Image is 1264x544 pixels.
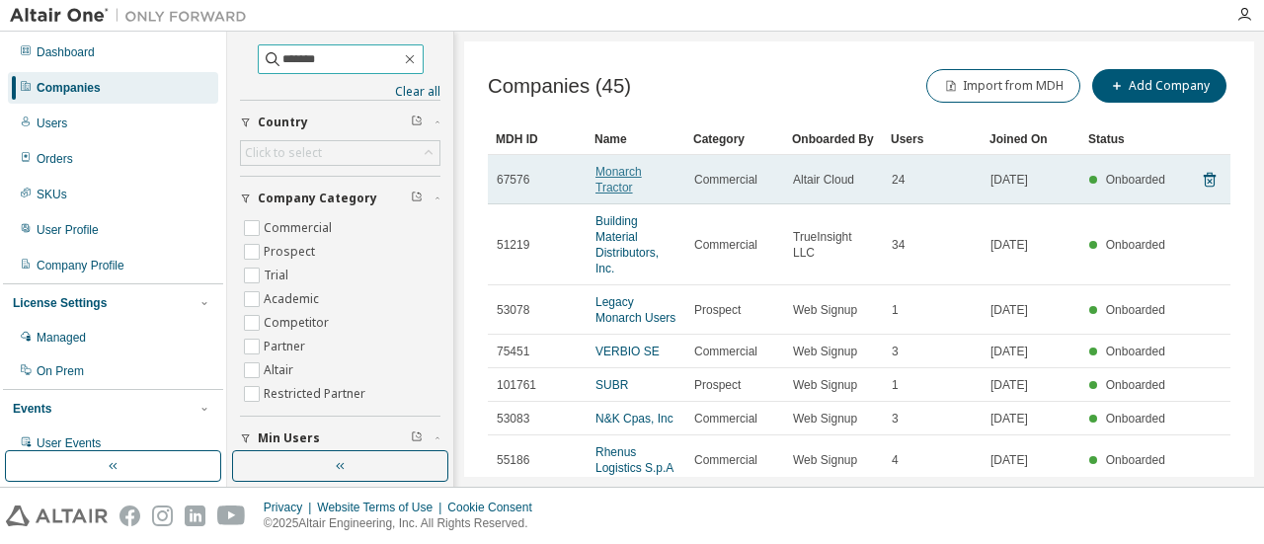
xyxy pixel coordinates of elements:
span: Onboarded [1106,412,1165,426]
div: MDH ID [496,123,579,155]
div: SKUs [37,187,67,202]
label: Trial [264,264,292,287]
span: 75451 [497,344,529,359]
span: 67576 [497,172,529,188]
span: Prospect [694,377,741,393]
div: On Prem [37,363,84,379]
img: facebook.svg [119,505,140,526]
button: Import from MDH [926,69,1080,103]
a: Legacy Monarch Users [595,295,675,325]
span: [DATE] [990,302,1028,318]
span: Commercial [694,344,757,359]
span: Web Signup [793,302,857,318]
span: [DATE] [990,172,1028,188]
button: Min Users [240,417,440,460]
span: Web Signup [793,452,857,468]
span: 3 [892,411,899,427]
span: Commercial [694,237,757,253]
div: Click to select [241,141,439,165]
label: Commercial [264,216,336,240]
div: License Settings [13,295,107,311]
div: Users [891,123,974,155]
span: 55186 [497,452,529,468]
p: © 2025 Altair Engineering, Inc. All Rights Reserved. [264,515,544,532]
img: Altair One [10,6,257,26]
div: Dashboard [37,44,95,60]
span: 1 [892,377,899,393]
div: Users [37,116,67,131]
span: Commercial [694,411,757,427]
span: Web Signup [793,344,857,359]
span: 101761 [497,377,536,393]
span: Altair Cloud [793,172,854,188]
span: Commercial [694,452,757,468]
button: Company Category [240,177,440,220]
span: Onboarded [1106,303,1165,317]
span: [DATE] [990,237,1028,253]
span: Clear filter [411,430,423,446]
img: altair_logo.svg [6,505,108,526]
div: Onboarded By [792,123,875,155]
div: Website Terms of Use [317,500,447,515]
img: youtube.svg [217,505,246,526]
label: Prospect [264,240,319,264]
div: Category [693,123,776,155]
button: Add Company [1092,69,1226,103]
span: Companies (45) [488,75,631,98]
span: Country [258,115,308,130]
label: Academic [264,287,323,311]
a: N&K Cpas, Inc [595,412,673,426]
div: Cookie Consent [447,500,543,515]
div: Managed [37,330,86,346]
div: Status [1088,123,1171,155]
span: [DATE] [990,344,1028,359]
div: Privacy [264,500,317,515]
span: 53078 [497,302,529,318]
div: Company Profile [37,258,124,273]
span: Min Users [258,430,320,446]
span: [DATE] [990,411,1028,427]
div: Joined On [989,123,1072,155]
button: Country [240,101,440,144]
span: Onboarded [1106,238,1165,252]
label: Competitor [264,311,333,335]
span: 3 [892,344,899,359]
span: Clear filter [411,115,423,130]
span: Commercial [694,172,757,188]
a: Monarch Tractor [595,165,642,194]
span: Company Category [258,191,377,206]
a: VERBIO SE [595,345,660,358]
a: Rhenus Logistics S.p.A [595,445,673,475]
span: Prospect [694,302,741,318]
span: 1 [892,302,899,318]
img: linkedin.svg [185,505,205,526]
label: Altair [264,358,297,382]
span: [DATE] [990,377,1028,393]
img: instagram.svg [152,505,173,526]
span: Web Signup [793,411,857,427]
span: [DATE] [990,452,1028,468]
label: Restricted Partner [264,382,369,406]
span: Onboarded [1106,453,1165,467]
div: Events [13,401,51,417]
span: 51219 [497,237,529,253]
span: 4 [892,452,899,468]
a: SUBR [595,378,628,392]
div: Orders [37,151,73,167]
span: Web Signup [793,377,857,393]
div: Click to select [245,145,322,161]
div: User Events [37,435,101,451]
span: Onboarded [1106,345,1165,358]
span: 24 [892,172,905,188]
span: Onboarded [1106,378,1165,392]
span: Onboarded [1106,173,1165,187]
a: Building Material Distributors, Inc. [595,214,659,275]
span: Clear filter [411,191,423,206]
span: 34 [892,237,905,253]
a: Clear all [240,84,440,100]
label: Partner [264,335,309,358]
div: Name [594,123,677,155]
span: TrueInsight LLC [793,229,874,261]
div: Companies [37,80,101,96]
div: User Profile [37,222,99,238]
